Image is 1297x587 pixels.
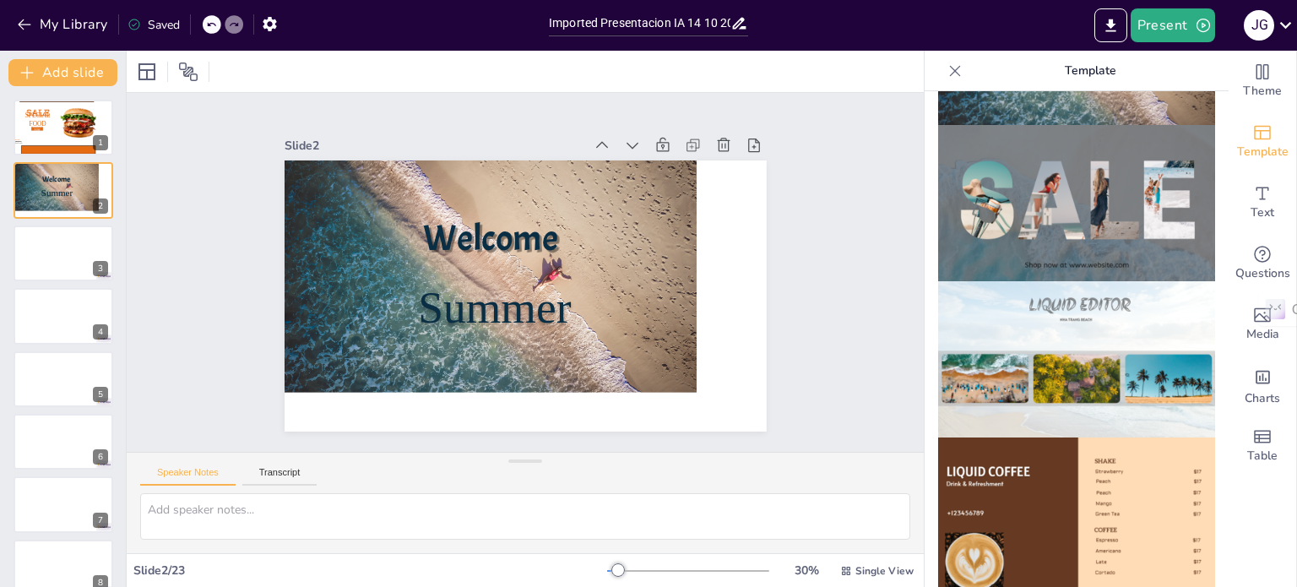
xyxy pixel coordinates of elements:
[1229,355,1296,416] div: Add charts and graphs
[1229,294,1296,355] div: Add images, graphics, shapes or video
[1245,389,1280,408] span: Charts
[1251,204,1274,222] span: Text
[93,513,108,528] div: 7
[140,467,236,486] button: Speaker Notes
[969,51,1212,91] p: Template
[93,198,108,214] div: 2
[93,449,108,465] div: 6
[14,162,113,218] div: https://i.imgur.com/CcFOSpE.jpgWelcomeSummer2
[1094,8,1127,42] button: Export to PowerPoint
[133,58,160,85] div: Layout
[14,226,113,281] div: https://cdn.sendsteps.com/images/logo/sendsteps_logo_white.pnghttps://cdn.sendsteps.com/images/lo...
[1247,447,1278,465] span: Table
[1237,143,1289,161] span: Template
[1229,111,1296,172] div: Add ready made slides
[42,174,70,183] span: Welcome
[33,126,41,133] span: ORDER NOW
[14,414,113,470] div: https://cdn.sendsteps.com/images/logo/sendsteps_logo_white.pnghttps://cdn.sendsteps.com/images/lo...
[14,288,113,344] div: https://cdn.sendsteps.com/images/logo/sendsteps_logo_white.pnghttps://cdn.sendsteps.com/images/lo...
[1229,172,1296,233] div: Add text boxes
[1229,51,1296,111] div: Change the overall theme
[128,17,180,33] div: Saved
[1244,10,1274,41] div: J G
[133,563,607,579] div: Slide 2 / 23
[14,351,113,407] div: https://cdn.sendsteps.com/images/logo/sendsteps_logo_white.pnghttps://cdn.sendsteps.com/images/lo...
[855,564,914,578] span: Single View
[454,152,549,313] span: Summer
[93,324,108,340] div: 4
[242,467,317,486] button: Transcript
[14,100,113,155] div: SALEORDER NOWhttps://i.imgur.com/6L0yer5.pngSpecial Food[PHONE_NUMBER]More Info:[DOMAIN_NAME]1
[26,107,50,117] span: SALE
[1244,8,1274,42] button: J G
[25,112,51,128] span: Special Food
[525,178,611,321] span: Welcome
[178,62,198,82] span: Position
[1131,8,1215,42] button: Present
[786,563,827,579] div: 30 %
[1229,233,1296,294] div: Get real-time input from your audience
[1229,416,1296,476] div: Add a table
[1243,82,1282,101] span: Theme
[14,476,113,532] div: 7
[93,261,108,276] div: 3
[41,188,73,198] span: Summer
[15,141,21,143] span: [PHONE_NUMBER]
[13,11,115,38] button: My Library
[15,139,20,141] span: More Info:
[1235,264,1290,283] span: Questions
[621,80,729,370] div: Slide 2
[1246,325,1279,344] span: Media
[93,135,108,150] div: 1
[938,125,1215,281] img: thumb-6.png
[93,387,108,402] div: 5
[8,59,117,86] button: Add slide
[15,143,23,144] span: [DOMAIN_NAME]
[938,281,1215,438] img: thumb-7.png
[549,11,730,35] input: Insert title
